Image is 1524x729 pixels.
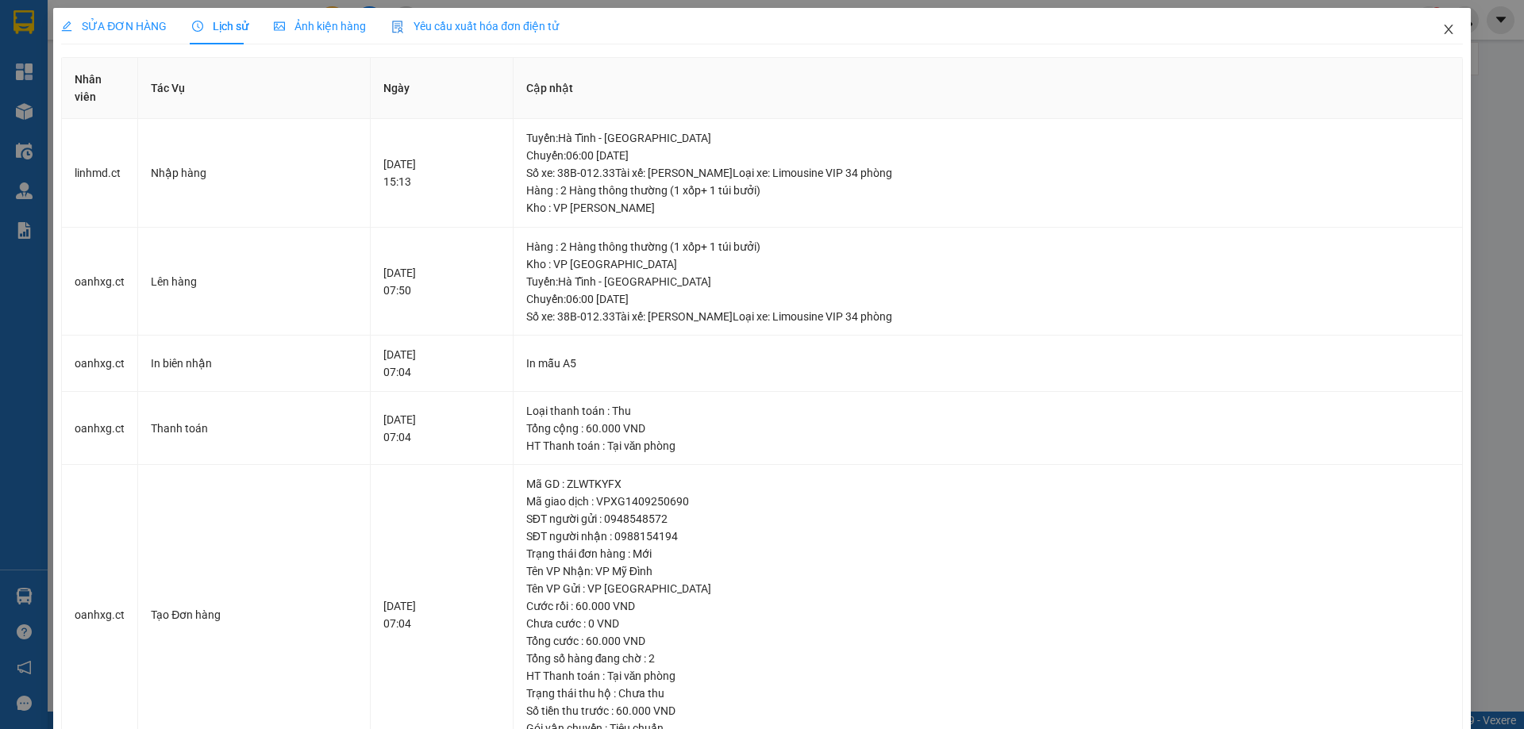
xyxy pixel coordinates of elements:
div: Thanh toán [151,420,357,437]
div: Tổng cộng : 60.000 VND [526,420,1449,437]
img: icon [391,21,404,33]
div: Kho : VP [GEOGRAPHIC_DATA] [526,255,1449,273]
th: Nhân viên [62,58,138,119]
div: Hàng : 2 Hàng thông thường (1 xốp+ 1 túi bưởi) [526,182,1449,199]
span: Lịch sử [192,20,248,33]
div: HT Thanh toán : Tại văn phòng [526,667,1449,685]
div: Hàng : 2 Hàng thông thường (1 xốp+ 1 túi bưởi) [526,238,1449,255]
div: [DATE] 07:50 [383,264,499,299]
div: Cước rồi : 60.000 VND [526,597,1449,615]
div: In biên nhận [151,355,357,372]
div: Tổng cước : 60.000 VND [526,632,1449,650]
div: [DATE] 07:04 [383,411,499,446]
div: [DATE] 07:04 [383,597,499,632]
div: Loại thanh toán : Thu [526,402,1449,420]
div: Tuyến : Hà Tĩnh - [GEOGRAPHIC_DATA] Chuyến: 06:00 [DATE] Số xe: 38B-012.33 Tài xế: [PERSON_NAME] ... [526,273,1449,325]
span: close [1442,23,1455,36]
span: edit [61,21,72,32]
div: In mẫu A5 [526,355,1449,372]
div: Tuyến : Hà Tĩnh - [GEOGRAPHIC_DATA] Chuyến: 06:00 [DATE] Số xe: 38B-012.33 Tài xế: [PERSON_NAME] ... [526,129,1449,182]
div: Nhập hàng [151,164,357,182]
span: clock-circle [192,21,203,32]
div: SĐT người nhận : 0988154194 [526,528,1449,545]
div: Chưa cước : 0 VND [526,615,1449,632]
div: Tạo Đơn hàng [151,606,357,623]
div: [DATE] 15:13 [383,155,499,190]
span: picture [274,21,285,32]
td: oanhxg.ct [62,392,138,466]
td: oanhxg.ct [62,228,138,336]
div: Mã giao dịch : VPXG1409250690 [526,493,1449,510]
div: Số tiền thu trước : 60.000 VND [526,702,1449,719]
td: oanhxg.ct [62,336,138,392]
span: Ảnh kiện hàng [274,20,366,33]
button: Close [1426,8,1471,52]
span: Yêu cầu xuất hóa đơn điện tử [391,20,559,33]
div: Tên VP Nhận: VP Mỹ Đình [526,562,1449,580]
th: Cập nhật [514,58,1463,119]
div: Lên hàng [151,273,357,290]
div: Mã GD : ZLWTKYFX [526,475,1449,493]
span: SỬA ĐƠN HÀNG [61,20,167,33]
div: SĐT người gửi : 0948548572 [526,510,1449,528]
td: linhmd.ct [62,119,138,228]
div: Tổng số hàng đang chờ : 2 [526,650,1449,667]
div: Trạng thái thu hộ : Chưa thu [526,685,1449,702]
div: Trạng thái đơn hàng : Mới [526,545,1449,562]
th: Ngày [371,58,513,119]
th: Tác Vụ [138,58,371,119]
div: [DATE] 07:04 [383,346,499,381]
div: Kho : VP [PERSON_NAME] [526,199,1449,217]
div: Tên VP Gửi : VP [GEOGRAPHIC_DATA] [526,580,1449,597]
div: HT Thanh toán : Tại văn phòng [526,437,1449,455]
